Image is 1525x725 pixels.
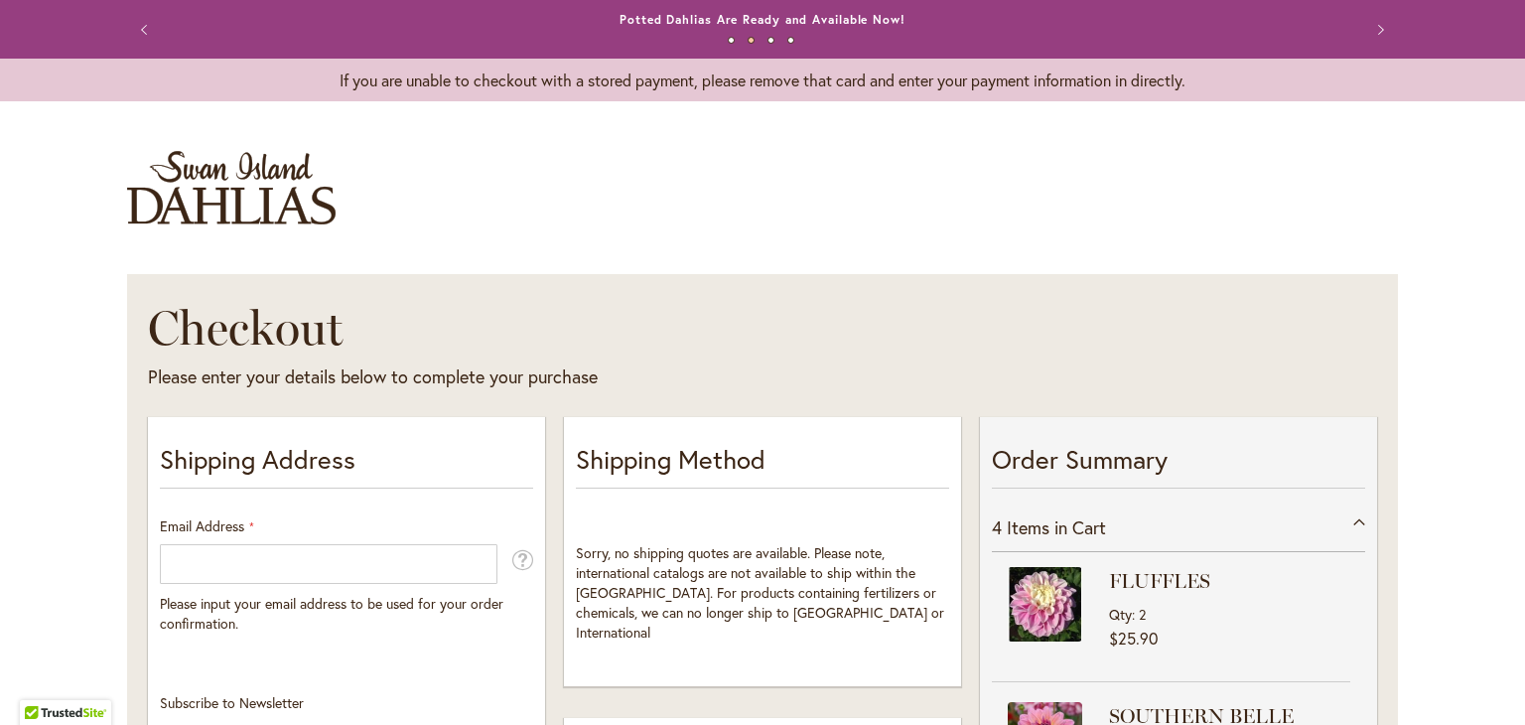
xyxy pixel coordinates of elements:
div: Please enter your details below to complete your purchase [148,364,1021,390]
span: 2 [1139,605,1146,624]
span: Email Address [160,516,244,535]
button: Next [1358,10,1398,50]
button: 2 of 4 [748,37,755,44]
iframe: Launch Accessibility Center [15,654,70,710]
span: Subscribe to Newsletter [160,693,304,712]
a: Potted Dahlias Are Ready and Available Now! [620,12,905,27]
a: store logo [127,151,336,224]
p: Order Summary [992,441,1365,489]
p: If you are unable to checkout with a stored payment, please remove that card and enter your payme... [127,69,1398,91]
h1: Checkout [148,298,1021,358]
strong: FLUFFLES [1109,567,1345,595]
p: Shipping Method [576,441,949,489]
span: Items in Cart [1007,515,1106,539]
span: 4 [992,515,1002,539]
button: Previous [127,10,167,50]
span: Please input your email address to be used for your order confirmation. [160,594,503,633]
img: FLUFFLES [1008,567,1082,642]
button: 3 of 4 [767,37,774,44]
span: Sorry, no shipping quotes are available. Please note, international catalogs are not available to... [576,543,944,642]
p: Shipping Address [160,441,533,489]
button: 4 of 4 [787,37,794,44]
span: $25.90 [1109,628,1158,649]
button: 1 of 4 [728,37,735,44]
span: Qty [1109,605,1132,624]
